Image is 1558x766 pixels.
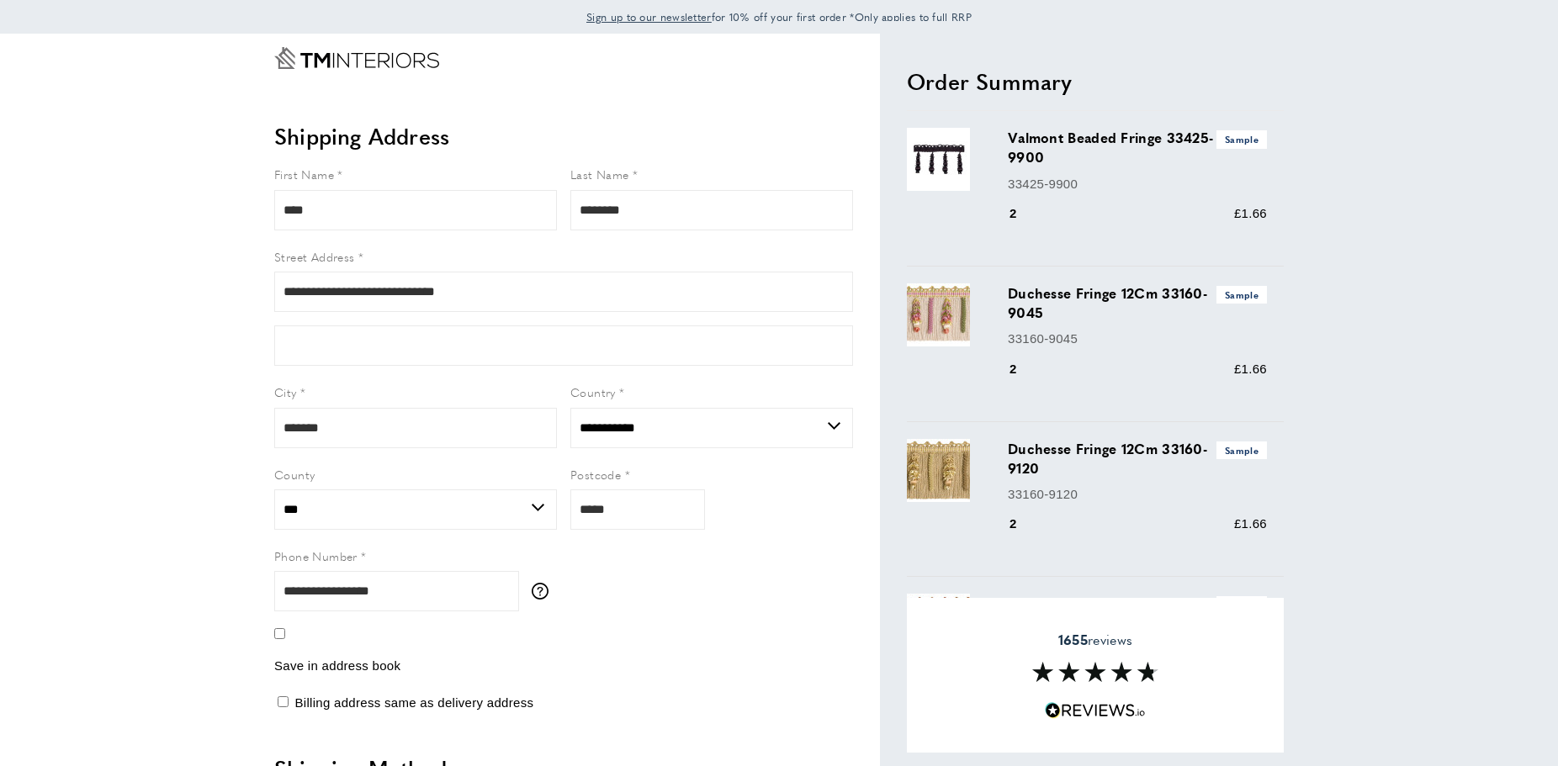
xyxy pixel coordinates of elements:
[1008,203,1041,224] div: 2
[1008,329,1267,349] p: 33160-9045
[1216,286,1267,304] span: Sample
[1234,516,1267,531] span: £1.66
[532,583,557,600] button: More information
[1234,362,1267,376] span: £1.66
[1216,441,1267,459] span: Sample
[1008,283,1267,322] h3: Duchesse Fringe 12Cm 33160-9045
[586,9,972,24] span: for 10% off your first order *Only applies to full RRP
[1008,359,1041,379] div: 2
[1058,631,1132,648] span: reviews
[570,166,629,182] span: Last Name
[1058,630,1088,649] strong: 1655
[1008,128,1267,166] h3: Valmont Beaded Fringe 33425-9900
[294,695,533,710] span: Billing address same as delivery address
[1008,514,1041,534] div: 2
[586,9,712,24] span: Sign up to our newsletter
[278,696,289,707] input: Billing address same as delivery address
[274,658,400,673] span: Save in address book
[907,439,970,502] img: Duchesse Fringe 12Cm 33160-9120
[274,121,853,151] h2: Shipping Address
[1008,174,1267,194] p: 33425-9900
[907,594,970,657] img: Duchesse Fringe 12Cm 33160-9700
[1008,594,1267,632] h3: Duchesse Fringe 12Cm 33160-9700
[1234,206,1267,220] span: £1.66
[586,8,712,25] a: Sign up to our newsletter
[907,283,970,346] img: Duchesse Fringe 12Cm 33160-9045
[1216,130,1267,148] span: Sample
[274,166,334,182] span: First Name
[907,66,1284,97] h2: Order Summary
[274,47,439,69] a: Go to Home page
[907,128,970,191] img: Valmont Beaded Fringe 33425-9900
[274,547,358,564] span: Phone Number
[1045,703,1146,719] img: Reviews.io 5 stars
[570,383,616,400] span: Country
[274,466,315,483] span: County
[570,466,621,483] span: Postcode
[1216,596,1267,614] span: Sample
[1032,663,1158,683] img: Reviews section
[274,383,297,400] span: City
[1008,439,1267,478] h3: Duchesse Fringe 12Cm 33160-9120
[274,248,355,265] span: Street Address
[1008,484,1267,505] p: 33160-9120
